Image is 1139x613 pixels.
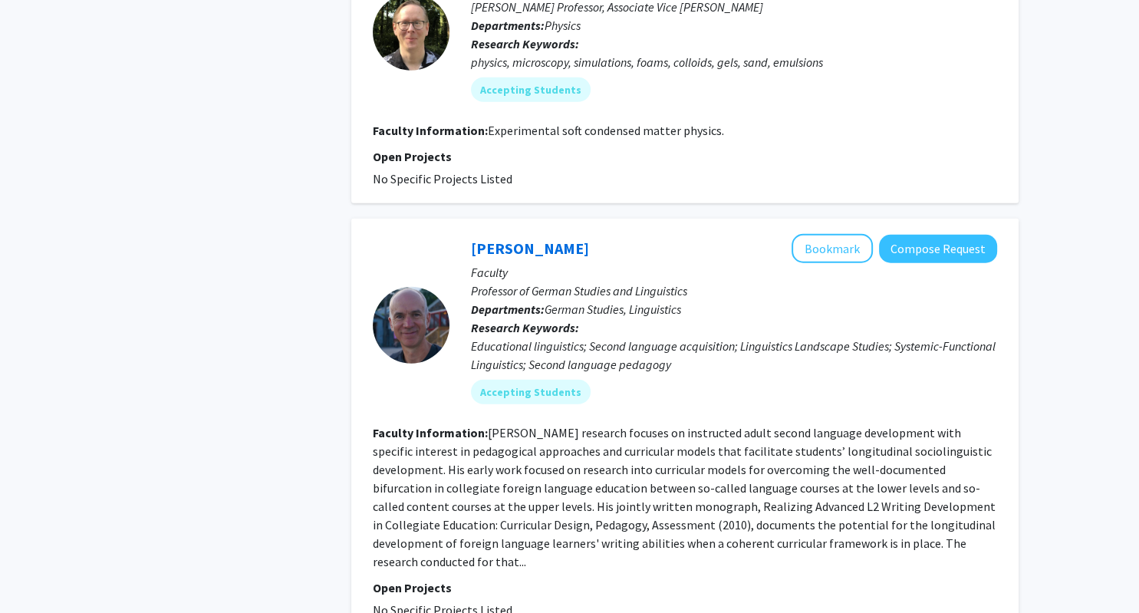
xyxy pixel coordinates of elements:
span: No Specific Projects Listed [373,171,512,186]
button: Add Hiram Maxim to Bookmarks [792,234,873,263]
mat-chip: Accepting Students [471,380,591,404]
b: Faculty Information: [373,425,488,440]
iframe: Chat [12,544,65,601]
div: Educational linguistics; Second language acquisition; Linguistics Landscape Studies; Systemic-Fun... [471,337,997,374]
b: Research Keywords: [471,320,579,335]
b: Research Keywords: [471,36,579,51]
a: [PERSON_NAME] [471,239,589,258]
p: Open Projects [373,578,997,597]
span: German Studies, Linguistics [545,302,681,317]
span: Physics [545,18,581,33]
div: physics, microscopy, simulations, foams, colloids, gels, sand, emulsions [471,53,997,71]
button: Compose Request to Hiram Maxim [879,235,997,263]
p: Professor of German Studies and Linguistics [471,282,997,300]
fg-read-more: [PERSON_NAME] research focuses on instructed adult second language development with specific inte... [373,425,996,569]
b: Faculty Information: [373,123,488,138]
fg-read-more: Experimental soft condensed matter physics. [488,123,724,138]
p: Faculty [471,263,997,282]
b: Departments: [471,18,545,33]
p: Open Projects [373,147,997,166]
mat-chip: Accepting Students [471,77,591,102]
b: Departments: [471,302,545,317]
